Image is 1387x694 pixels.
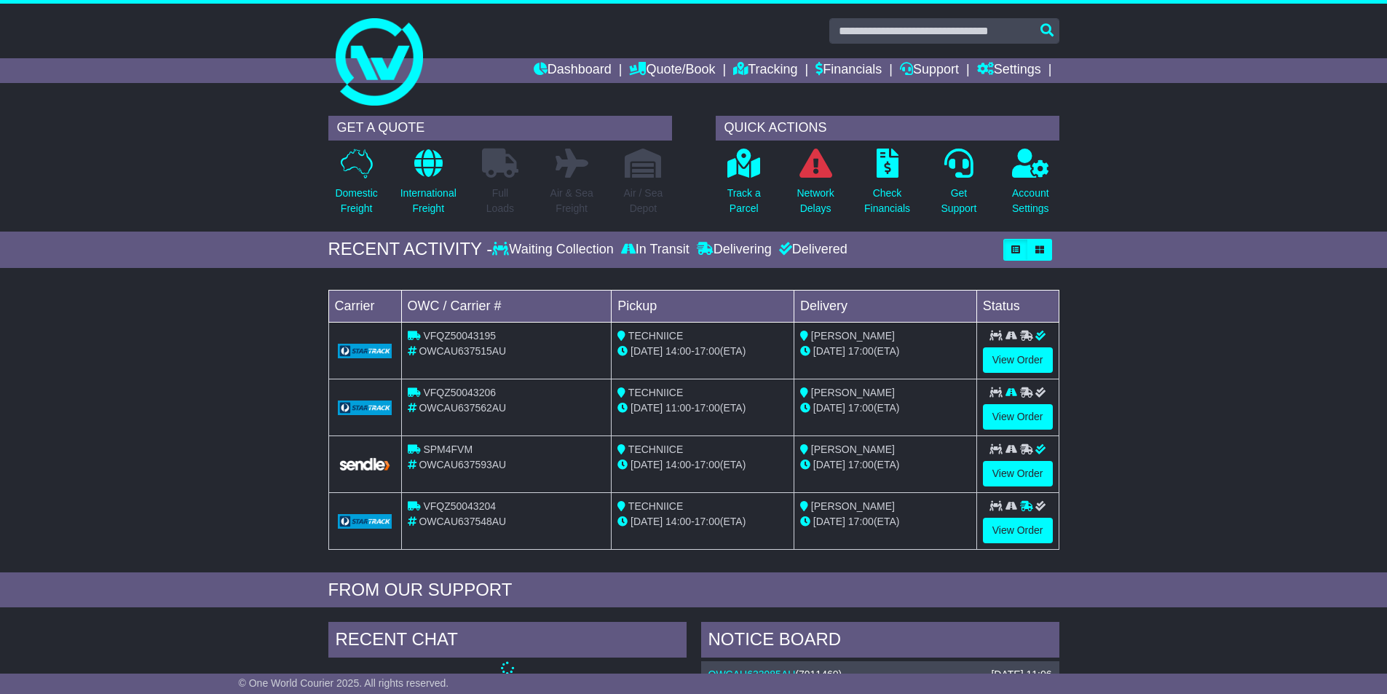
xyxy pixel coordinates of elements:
a: View Order [983,347,1053,373]
span: 17:00 [848,459,874,470]
div: - (ETA) [617,344,788,359]
div: RECENT ACTIVITY - [328,239,493,260]
img: GetCarrierServiceLogo [338,344,392,358]
span: [PERSON_NAME] [811,387,895,398]
p: Network Delays [797,186,834,216]
span: 17:00 [848,345,874,357]
span: [DATE] [813,402,845,414]
a: DomesticFreight [334,148,378,224]
a: Track aParcel [727,148,762,224]
p: Check Financials [864,186,910,216]
span: VFQZ50043206 [423,387,496,398]
a: Settings [977,58,1041,83]
span: 14:00 [665,516,691,527]
div: (ETA) [800,514,971,529]
span: 17:00 [848,516,874,527]
span: VFQZ50043204 [423,500,496,512]
div: FROM OUR SUPPORT [328,580,1059,601]
span: 17:00 [695,516,720,527]
p: Account Settings [1012,186,1049,216]
span: VFQZ50043195 [423,330,496,342]
div: Delivered [775,242,847,258]
span: TECHNIICE [628,330,683,342]
span: OWCAU637548AU [419,516,506,527]
span: 17:00 [695,345,720,357]
div: ( ) [708,669,1052,681]
span: 14:00 [665,345,691,357]
div: (ETA) [800,344,971,359]
p: International Freight [400,186,457,216]
span: [DATE] [631,345,663,357]
p: Get Support [941,186,976,216]
div: (ETA) [800,401,971,416]
span: 17:00 [848,402,874,414]
a: OWCAU633985AU [708,669,796,680]
span: [DATE] [813,516,845,527]
a: Support [900,58,959,83]
span: 7911460 [799,669,839,680]
a: View Order [983,518,1053,543]
a: Tracking [733,58,797,83]
a: AccountSettings [1011,148,1050,224]
span: [DATE] [631,402,663,414]
span: [DATE] [631,459,663,470]
span: 14:00 [665,459,691,470]
td: Delivery [794,290,976,322]
span: [PERSON_NAME] [811,500,895,512]
a: Financials [815,58,882,83]
a: Quote/Book [629,58,715,83]
span: SPM4FVM [423,443,473,455]
p: Air / Sea Depot [624,186,663,216]
div: QUICK ACTIONS [716,116,1059,141]
div: RECENT CHAT [328,622,687,661]
div: (ETA) [800,457,971,473]
a: NetworkDelays [796,148,834,224]
span: 17:00 [695,402,720,414]
div: In Transit [617,242,693,258]
p: Air & Sea Freight [550,186,593,216]
span: [DATE] [813,459,845,470]
span: [DATE] [631,516,663,527]
span: [DATE] [813,345,845,357]
span: [PERSON_NAME] [811,330,895,342]
td: Status [976,290,1059,322]
p: Domestic Freight [335,186,377,216]
a: InternationalFreight [400,148,457,224]
span: © One World Courier 2025. All rights reserved. [239,677,449,689]
a: GetSupport [940,148,977,224]
p: Full Loads [482,186,518,216]
div: NOTICE BOARD [701,622,1059,661]
span: OWCAU637515AU [419,345,506,357]
span: TECHNIICE [628,443,683,455]
div: GET A QUOTE [328,116,672,141]
a: View Order [983,461,1053,486]
img: GetCarrierServiceLogo [338,457,392,472]
td: OWC / Carrier # [401,290,612,322]
div: [DATE] 11:06 [991,669,1051,681]
img: GetCarrierServiceLogo [338,401,392,415]
div: - (ETA) [617,401,788,416]
span: OWCAU637562AU [419,402,506,414]
a: Dashboard [534,58,612,83]
td: Pickup [612,290,794,322]
span: OWCAU637593AU [419,459,506,470]
td: Carrier [328,290,401,322]
img: GetCarrierServiceLogo [338,514,392,529]
span: [PERSON_NAME] [811,443,895,455]
p: Track a Parcel [727,186,761,216]
span: TECHNIICE [628,500,683,512]
span: 11:00 [665,402,691,414]
a: CheckFinancials [864,148,911,224]
a: View Order [983,404,1053,430]
div: - (ETA) [617,457,788,473]
div: Waiting Collection [492,242,617,258]
span: TECHNIICE [628,387,683,398]
div: Delivering [693,242,775,258]
span: 17:00 [695,459,720,470]
div: - (ETA) [617,514,788,529]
